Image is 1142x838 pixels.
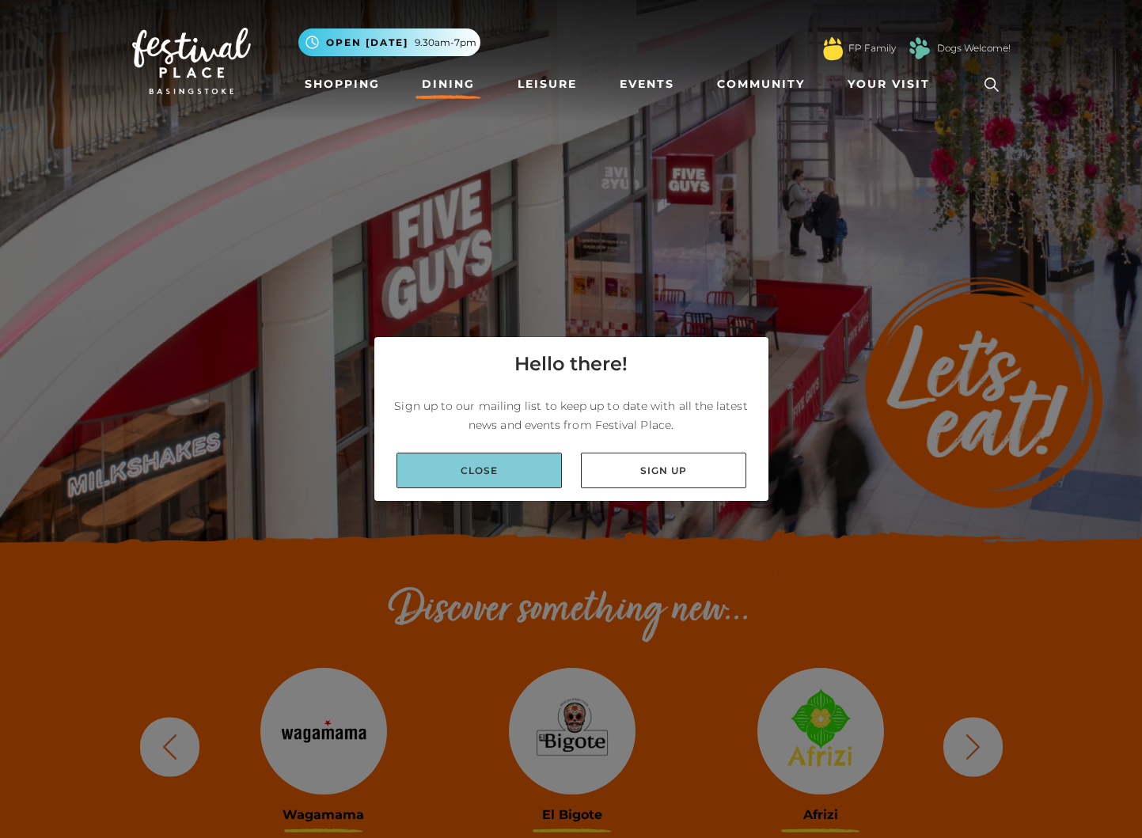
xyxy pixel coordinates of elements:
a: Your Visit [841,70,944,99]
p: Sign up to our mailing list to keep up to date with all the latest news and events from Festival ... [387,396,756,434]
a: Leisure [511,70,583,99]
img: Festival Place Logo [132,28,251,94]
a: Close [396,453,562,488]
a: Shopping [298,70,386,99]
a: Events [613,70,681,99]
button: Open [DATE] 9.30am-7pm [298,28,480,56]
span: 9.30am-7pm [415,36,476,50]
h4: Hello there! [514,350,628,378]
span: Open [DATE] [326,36,408,50]
a: FP Family [848,41,896,55]
a: Community [711,70,811,99]
a: Dining [415,70,481,99]
span: Your Visit [848,76,930,93]
a: Dogs Welcome! [937,41,1011,55]
a: Sign up [581,453,746,488]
